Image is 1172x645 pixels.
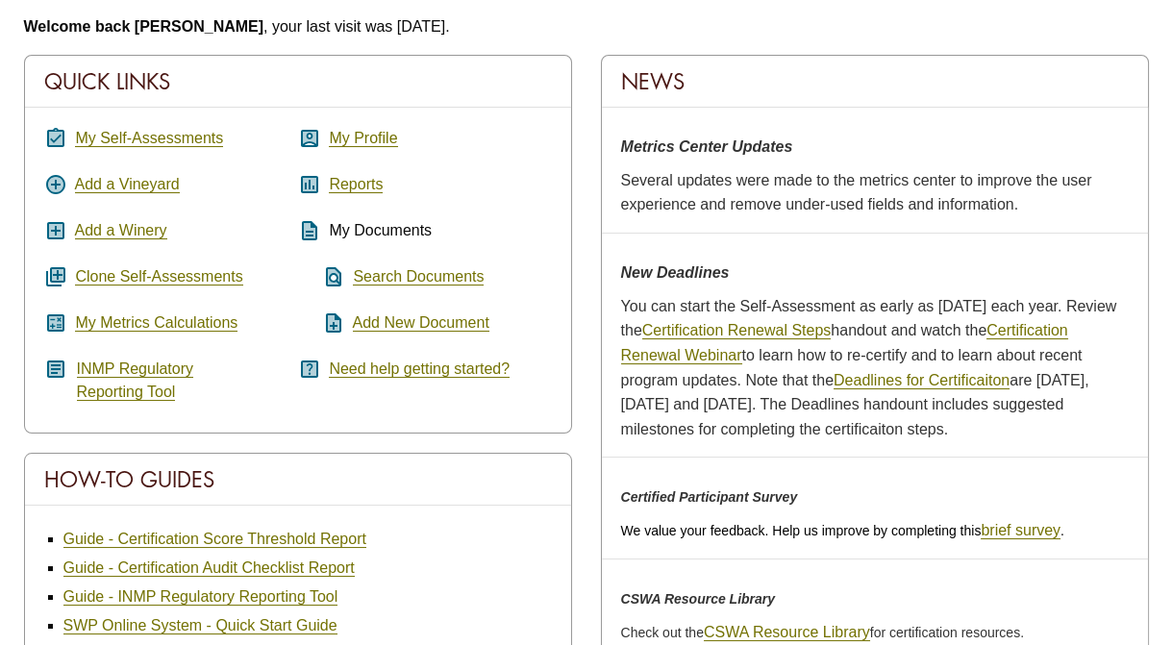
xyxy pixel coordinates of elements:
[24,18,264,35] b: Welcome back [PERSON_NAME]
[25,454,571,506] div: How-To Guides
[602,56,1148,108] div: News
[981,522,1060,539] a: brief survey
[24,14,1149,39] p: , your last visit was [DATE].
[642,322,832,339] a: Certification Renewal Steps
[621,489,798,505] em: Certified Participant Survey
[63,588,338,606] a: Guide - INMP Regulatory Reporting Tool
[621,523,1064,538] span: We value your feedback. Help us improve by completing this .
[44,173,67,196] i: add_circle
[298,219,321,242] i: description
[63,531,366,548] a: Guide - Certification Score Threshold Report
[44,358,67,381] i: article
[834,372,1010,389] a: Deadlines for Certificaiton
[44,127,67,150] i: assignment_turned_in
[329,130,397,147] a: My Profile
[329,222,432,238] span: My Documents
[621,294,1129,442] p: You can start the Self-Assessment as early as [DATE] each year. Review the handout and watch the ...
[621,591,776,607] em: CSWA Resource Library
[621,138,793,155] strong: Metrics Center Updates
[329,176,383,193] a: Reports
[353,268,484,285] a: Search Documents
[75,222,167,239] a: Add a Winery
[75,130,223,147] a: My Self-Assessments
[63,617,337,634] a: SWP Online System - Quick Start Guide
[44,219,67,242] i: add_box
[63,559,355,577] a: Guide - Certification Audit Checklist Report
[621,264,730,281] strong: New Deadlines
[75,314,237,332] a: My Metrics Calculations
[77,360,194,401] a: INMP RegulatoryReporting Tool
[75,268,242,285] a: Clone Self-Assessments
[704,624,870,641] a: CSWA Resource Library
[621,625,1024,640] span: Check out the for certification resources.
[621,172,1092,213] span: Several updates were made to the metrics center to improve the user experience and remove under-u...
[25,56,571,108] div: Quick Links
[298,265,345,288] i: find_in_page
[75,176,180,193] a: Add a Vineyard
[298,358,321,381] i: help_center
[44,265,67,288] i: queue
[298,311,345,335] i: note_add
[298,127,321,150] i: account_box
[353,314,489,332] a: Add New Document
[298,173,321,196] i: assessment
[621,322,1068,364] a: Certification Renewal Webinar
[329,360,510,378] a: Need help getting started?
[44,311,67,335] i: calculate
